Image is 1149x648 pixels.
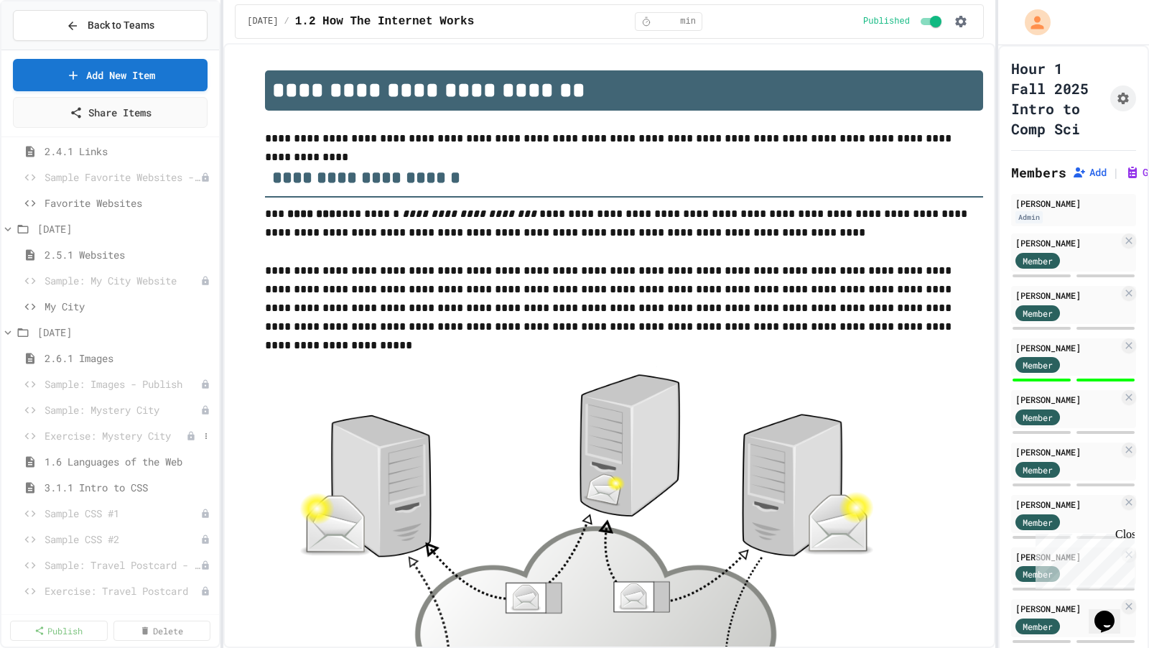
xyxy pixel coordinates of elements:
span: Sample: My City Website [45,273,200,288]
span: Back to Teams [88,18,154,33]
div: Unpublished [200,379,210,389]
iframe: chat widget [1089,591,1135,634]
span: 2.4.1 Links [45,144,213,159]
h2: Members [1011,162,1066,182]
span: Exercise: Mystery City [45,428,186,443]
h1: Hour 1 Fall 2025 Intro to Comp Sci [1011,58,1104,139]
div: [PERSON_NAME] [1015,289,1119,302]
span: Sample: Travel Postcard - publish [45,557,200,573]
div: [PERSON_NAME] [1015,498,1119,511]
button: Back to Teams [13,10,208,41]
div: Unpublished [200,276,210,286]
div: Chat with us now!Close [6,6,99,91]
div: Unpublished [200,405,210,415]
span: Member [1023,516,1053,529]
div: Unpublished [200,509,210,519]
a: Publish [10,621,108,641]
span: 1.2 How The Internet Works [295,13,475,30]
span: Exercise: Travel Postcard [45,583,200,598]
span: Sample CSS #1 [45,506,200,521]
span: My City [45,299,213,314]
span: 2.5.1 Websites [45,247,213,262]
span: Member [1023,411,1053,424]
div: [PERSON_NAME] [1015,341,1119,354]
div: Unpublished [200,560,210,570]
span: / [284,16,289,27]
div: My Account [1010,6,1054,39]
div: Unpublished [186,431,196,441]
div: [PERSON_NAME] [1015,197,1132,210]
span: min [680,16,696,27]
span: Member [1023,254,1053,267]
div: Unpublished [200,586,210,596]
button: Add [1072,165,1107,180]
button: Assignment Settings [1110,85,1136,111]
div: [PERSON_NAME] [1015,445,1119,458]
div: [PERSON_NAME] [1015,602,1119,615]
span: Sample: Images - Publish [45,376,200,392]
iframe: chat widget [1030,528,1135,589]
span: Sample Favorite Websites - No publish [45,170,200,185]
span: Member [1023,463,1053,476]
span: [DATE] [247,16,278,27]
div: [PERSON_NAME] [1015,393,1119,406]
div: Content is published and visible to students [863,13,944,30]
span: Published [863,16,910,27]
span: Member [1023,568,1053,580]
span: 3.1.1 Intro to CSS [45,480,213,495]
span: 1.6 Languages of the Web [45,454,213,469]
span: Member [1023,358,1053,371]
div: Unpublished [200,534,210,545]
span: [DATE] [37,221,213,236]
span: Favorite Websites [45,195,213,210]
button: More options [199,429,213,443]
span: | [1112,164,1120,181]
div: [PERSON_NAME] [1015,236,1119,249]
a: Add New Item [13,59,208,91]
span: Sample CSS #2 [45,532,200,547]
span: Member [1023,620,1053,633]
span: Sample: Mystery City [45,402,200,417]
span: Member [1023,307,1053,320]
div: [PERSON_NAME] [1015,550,1119,563]
span: 2.6.1 Images [45,351,213,366]
a: Delete [113,621,211,641]
a: Share Items [13,97,208,128]
span: [DATE] [37,325,213,340]
div: Admin [1015,211,1043,223]
div: Unpublished [200,172,210,182]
